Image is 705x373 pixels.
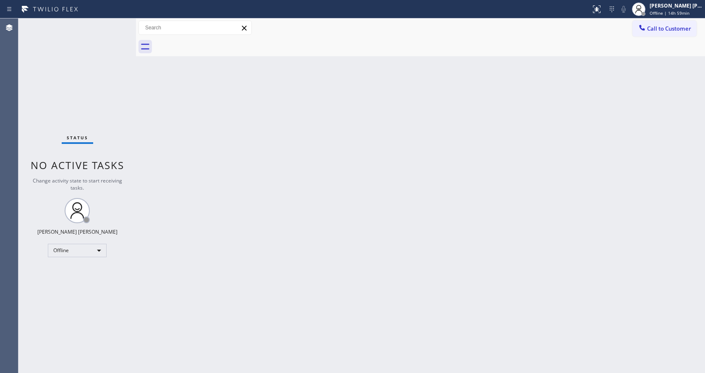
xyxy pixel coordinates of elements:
span: Call to Customer [647,25,691,32]
button: Mute [618,3,629,15]
div: [PERSON_NAME] [PERSON_NAME] [650,2,702,9]
span: Status [67,135,88,141]
button: Call to Customer [632,21,697,37]
span: Offline | 14h 59min [650,10,689,16]
div: Offline [48,244,107,257]
input: Search [139,21,251,34]
span: No active tasks [31,158,124,172]
div: [PERSON_NAME] [PERSON_NAME] [37,228,117,235]
span: Change activity state to start receiving tasks. [33,177,122,191]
